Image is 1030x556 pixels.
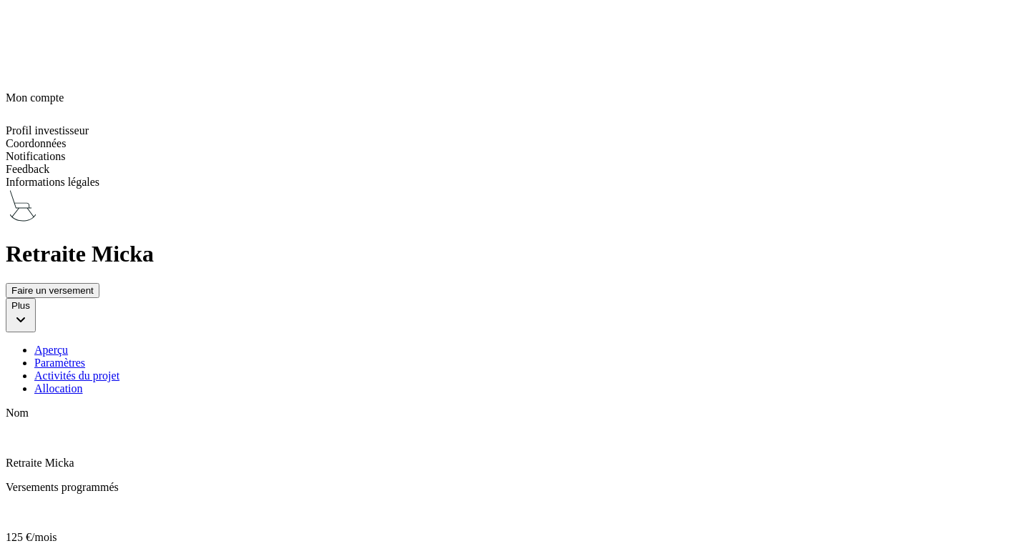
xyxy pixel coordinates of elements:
span: Profil investisseur [6,124,89,136]
p: Retraite Micka [6,457,1024,470]
div: Faire un versement [11,285,94,296]
h1: Retraite Micka [6,241,1024,267]
a: Paramètres [34,357,1024,369]
a: Allocation [34,382,1024,395]
span: Mon compte [6,91,64,104]
span: Notifications [6,150,66,162]
div: Plus [11,300,30,311]
p: Versements programmés [6,481,1024,494]
span: Feedback [6,163,49,175]
span: Coordonnées [6,137,66,149]
p: 125 €/mois [6,531,1024,544]
a: Aperçu [34,344,1024,357]
span: Informations légales [6,176,99,188]
p: Nom [6,407,1024,420]
button: Faire un versement [6,283,99,298]
button: Plus [6,298,36,332]
a: Activités du projet [34,369,1024,382]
